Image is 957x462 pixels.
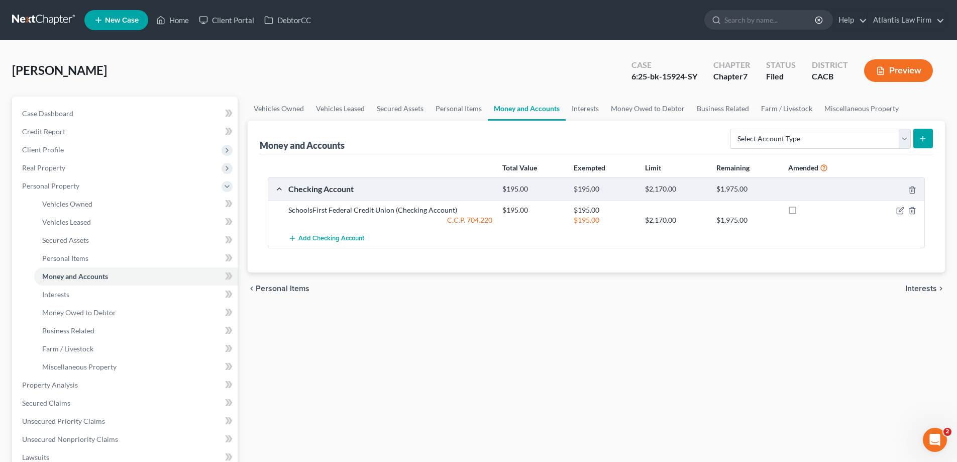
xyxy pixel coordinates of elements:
[14,105,238,123] a: Case Dashboard
[497,184,569,194] div: $195.00
[755,97,818,121] a: Farm / Livestock
[864,59,933,82] button: Preview
[22,417,105,425] span: Unsecured Priority Claims
[151,11,194,29] a: Home
[34,267,238,286] a: Money and Accounts
[497,205,569,215] div: $195.00
[713,71,750,82] div: Chapter
[640,215,711,225] div: $2,170.00
[42,200,92,208] span: Vehicles Owned
[766,71,796,82] div: Filed
[22,109,73,118] span: Case Dashboard
[812,59,848,71] div: District
[42,236,89,244] span: Secured Assets
[371,97,430,121] a: Secured Assets
[766,59,796,71] div: Status
[713,59,750,71] div: Chapter
[248,285,309,293] button: chevron_left Personal Items
[42,218,91,226] span: Vehicles Leased
[22,453,49,461] span: Lawsuits
[248,97,310,121] a: Vehicles Owned
[923,428,947,452] iframe: Intercom live chat
[22,181,79,190] span: Personal Property
[283,205,497,215] div: SchoolsFirst Federal Credit Union (Checking Account)
[283,183,497,194] div: Checking Account
[566,97,605,121] a: Interests
[105,17,139,24] span: New Case
[711,184,783,194] div: $1,975.00
[194,11,259,29] a: Client Portal
[818,97,905,121] a: Miscellaneous Property
[711,215,783,225] div: $1,975.00
[833,11,867,29] a: Help
[34,340,238,358] a: Farm / Livestock
[42,272,108,281] span: Money and Accounts
[14,394,238,412] a: Secured Claims
[259,11,316,29] a: DebtorCC
[631,59,697,71] div: Case
[34,249,238,267] a: Personal Items
[788,163,818,172] strong: Amended
[812,71,848,82] div: CACB
[42,326,94,335] span: Business Related
[42,362,117,371] span: Miscellaneous Property
[260,139,345,151] div: Money and Accounts
[631,71,697,82] div: 6:25-bk-15924-SY
[724,11,816,29] input: Search by name...
[502,163,537,172] strong: Total Value
[34,231,238,249] a: Secured Assets
[569,215,640,225] div: $195.00
[943,428,951,436] span: 2
[905,285,937,293] span: Interests
[34,322,238,340] a: Business Related
[283,215,497,225] div: C.C.P. 704.220
[14,430,238,448] a: Unsecured Nonpriority Claims
[691,97,755,121] a: Business Related
[248,285,256,293] i: chevron_left
[34,304,238,322] a: Money Owed to Debtor
[256,285,309,293] span: Personal Items
[42,290,69,299] span: Interests
[42,344,93,353] span: Farm / Livestock
[605,97,691,121] a: Money Owed to Debtor
[645,163,661,172] strong: Limit
[42,254,88,262] span: Personal Items
[22,381,78,389] span: Property Analysis
[42,308,116,317] span: Money Owed to Debtor
[288,229,364,248] button: Add Checking Account
[22,163,65,172] span: Real Property
[868,11,944,29] a: Atlantis Law Firm
[12,63,107,77] span: [PERSON_NAME]
[14,123,238,141] a: Credit Report
[22,435,118,443] span: Unsecured Nonpriority Claims
[640,184,711,194] div: $2,170.00
[22,127,65,136] span: Credit Report
[569,205,640,215] div: $195.00
[310,97,371,121] a: Vehicles Leased
[905,285,945,293] button: Interests chevron_right
[488,97,566,121] a: Money and Accounts
[574,163,605,172] strong: Exempted
[569,184,640,194] div: $195.00
[34,286,238,304] a: Interests
[937,285,945,293] i: chevron_right
[22,399,70,407] span: Secured Claims
[34,358,238,376] a: Miscellaneous Property
[430,97,488,121] a: Personal Items
[34,195,238,213] a: Vehicles Owned
[22,145,64,154] span: Client Profile
[14,376,238,394] a: Property Analysis
[716,163,750,172] strong: Remaining
[34,213,238,231] a: Vehicles Leased
[14,412,238,430] a: Unsecured Priority Claims
[743,71,748,81] span: 7
[298,235,364,243] span: Add Checking Account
